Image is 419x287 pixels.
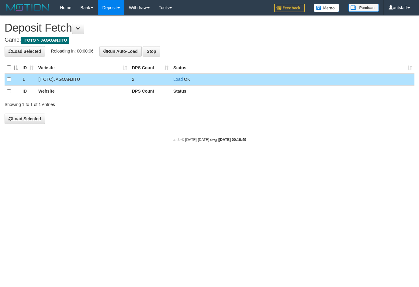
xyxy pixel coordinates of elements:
span: Reloading in: 00:00:06 [51,48,93,53]
h1: Deposit Fetch [5,22,414,34]
th: DPS Count [130,85,171,97]
th: ID: activate to sort column ascending [20,62,36,73]
th: Status: activate to sort column ascending [171,62,414,73]
td: 1 [20,73,36,86]
th: Website: activate to sort column ascending [36,62,130,73]
img: Button%20Memo.svg [314,4,339,12]
th: ID [20,85,36,97]
th: DPS Count: activate to sort column ascending [130,62,171,73]
button: Load Selected [5,46,45,56]
button: Load Selected [5,114,45,124]
th: Website [36,85,130,97]
td: [ITOTO] JAGOANJITU [36,73,130,86]
th: Status [171,85,414,97]
span: 2 [132,77,134,82]
a: Load [173,77,183,82]
span: ITOTO > JAGOANJITU [21,37,69,44]
img: MOTION_logo.png [5,3,51,12]
div: Showing 1 to 1 of 1 entries [5,99,170,108]
span: OK [184,77,190,82]
img: panduan.png [348,4,379,12]
h4: Game: [5,37,414,43]
button: Stop [143,46,160,56]
strong: [DATE] 00:10:49 [219,138,246,142]
small: code © [DATE]-[DATE] dwg | [173,138,246,142]
img: Feedback.jpg [274,4,305,12]
button: Run Auto-Load [99,46,142,56]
